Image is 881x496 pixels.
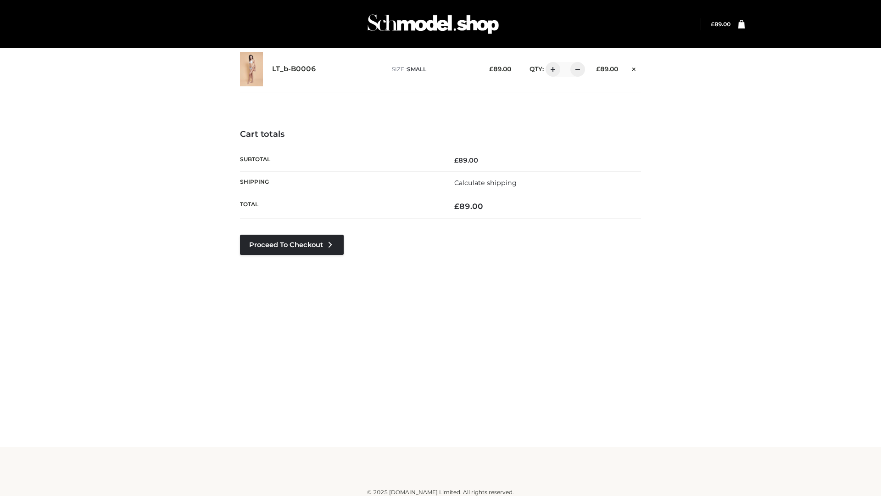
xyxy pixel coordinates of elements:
h4: Cart totals [240,130,641,140]
th: Subtotal [240,149,440,171]
a: LT_b-B0006 [272,65,316,73]
img: Schmodel Admin 964 [364,6,502,42]
bdi: 89.00 [596,65,618,73]
span: £ [454,156,458,164]
p: size : [392,65,475,73]
bdi: 89.00 [454,156,478,164]
a: £89.00 [711,21,730,28]
a: Proceed to Checkout [240,235,344,255]
div: QTY: [520,62,582,77]
a: Remove this item [627,62,641,74]
th: Shipping [240,171,440,194]
span: £ [711,21,714,28]
th: Total [240,194,440,219]
bdi: 89.00 [711,21,730,28]
bdi: 89.00 [454,202,483,211]
bdi: 89.00 [489,65,511,73]
span: £ [489,65,493,73]
a: Calculate shipping [454,179,517,187]
span: £ [596,65,600,73]
span: SMALL [407,66,426,73]
span: £ [454,202,459,211]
